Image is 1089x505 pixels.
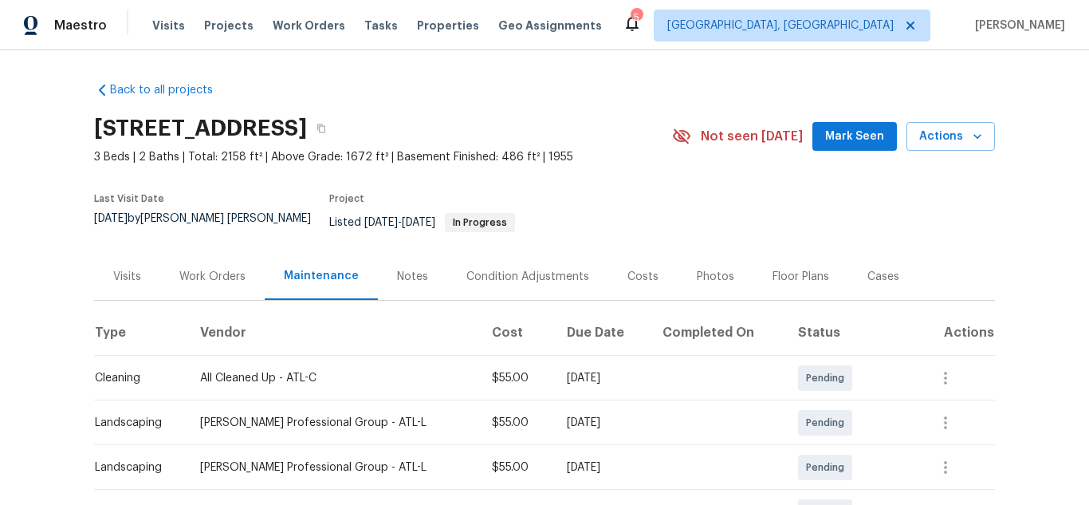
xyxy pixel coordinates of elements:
div: 5 [631,10,642,26]
button: Actions [906,122,995,152]
span: Work Orders [273,18,345,34]
div: [DATE] [567,370,637,386]
th: Cost [479,311,554,356]
div: $55.00 [492,415,541,431]
div: Landscaping [95,415,175,431]
div: [DATE] [567,460,637,475]
div: Photos [697,269,734,285]
span: 3 Beds | 2 Baths | Total: 2158 ft² | Above Grade: 1672 ft² | Basement Finished: 486 ft² | 1955 [94,149,672,165]
span: Mark Seen [825,127,884,147]
div: by [PERSON_NAME] [PERSON_NAME] [94,213,329,243]
div: Maintenance [284,268,359,284]
span: Properties [417,18,479,34]
span: [DATE] [94,213,128,224]
th: Actions [914,311,995,356]
div: [DATE] [567,415,637,431]
span: [PERSON_NAME] [969,18,1065,34]
span: Geo Assignments [498,18,602,34]
span: Pending [806,370,851,386]
span: Project [329,194,364,203]
div: Visits [113,269,141,285]
div: [PERSON_NAME] Professional Group - ATL-L [200,415,466,431]
div: Work Orders [179,269,246,285]
span: [GEOGRAPHIC_DATA], [GEOGRAPHIC_DATA] [667,18,894,34]
th: Due Date [554,311,650,356]
button: Copy Address [307,114,336,143]
div: Cleaning [95,370,175,386]
span: [DATE] [402,217,435,228]
div: Costs [627,269,659,285]
span: Pending [806,415,851,431]
div: $55.00 [492,460,541,475]
div: Notes [397,269,428,285]
button: Mark Seen [812,122,897,152]
div: All Cleaned Up - ATL-C [200,370,466,386]
th: Type [94,311,187,356]
div: [PERSON_NAME] Professional Group - ATL-L [200,460,466,475]
th: Status [785,311,914,356]
a: Back to all projects [94,82,247,98]
span: Listed [329,217,515,228]
span: Tasks [364,20,398,31]
span: Actions [919,127,982,147]
div: Floor Plans [773,269,829,285]
span: Pending [806,460,851,475]
span: Visits [152,18,185,34]
span: Last Visit Date [94,194,164,203]
th: Vendor [187,311,479,356]
h2: [STREET_ADDRESS] [94,120,307,136]
span: [DATE] [364,217,398,228]
div: Condition Adjustments [466,269,589,285]
span: Projects [204,18,254,34]
span: Maestro [54,18,107,34]
span: Not seen [DATE] [701,128,803,144]
span: In Progress [446,218,513,227]
div: Landscaping [95,460,175,475]
th: Completed On [650,311,785,356]
div: $55.00 [492,370,541,386]
div: Cases [867,269,899,285]
span: - [364,217,435,228]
